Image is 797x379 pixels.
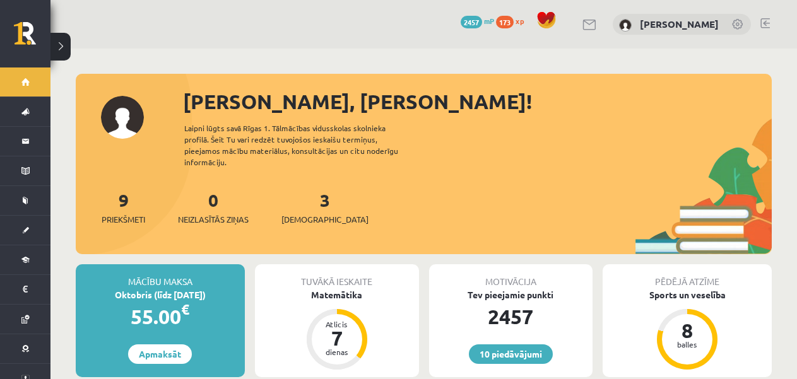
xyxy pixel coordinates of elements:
div: Mācību maksa [76,264,245,288]
div: Tev pieejamie punkti [429,288,593,301]
div: Tuvākā ieskaite [255,264,419,288]
div: Oktobris (līdz [DATE]) [76,288,245,301]
a: 2457 mP [461,16,494,26]
span: mP [484,16,494,26]
div: 7 [318,328,356,348]
div: [PERSON_NAME], [PERSON_NAME]! [183,86,772,117]
span: [DEMOGRAPHIC_DATA] [281,213,369,226]
a: 9Priekšmeti [102,189,145,226]
div: 55.00 [76,301,245,332]
a: Matemātika Atlicis 7 dienas [255,288,419,371]
div: balles [668,341,706,348]
a: Apmaksāt [128,344,192,364]
div: Atlicis [318,320,356,328]
a: [PERSON_NAME] [640,18,719,30]
a: Rīgas 1. Tālmācības vidusskola [14,22,50,54]
a: 0Neizlasītās ziņas [178,189,249,226]
span: € [181,300,189,318]
a: 3[DEMOGRAPHIC_DATA] [281,189,369,226]
span: xp [516,16,524,26]
div: Laipni lūgts savā Rīgas 1. Tālmācības vidusskolas skolnieka profilā. Šeit Tu vari redzēt tuvojošo... [184,122,420,168]
div: Sports un veselība [603,288,772,301]
div: dienas [318,348,356,356]
a: 173 xp [496,16,530,26]
img: Darja Arsjonova [619,19,632,32]
a: Sports un veselība 8 balles [603,288,772,371]
span: 173 [496,16,514,28]
span: Neizlasītās ziņas [178,213,249,226]
div: 8 [668,320,706,341]
div: Matemātika [255,288,419,301]
div: 2457 [429,301,593,332]
span: Priekšmeti [102,213,145,226]
a: 10 piedāvājumi [469,344,553,364]
span: 2457 [461,16,482,28]
div: Pēdējā atzīme [603,264,772,288]
div: Motivācija [429,264,593,288]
